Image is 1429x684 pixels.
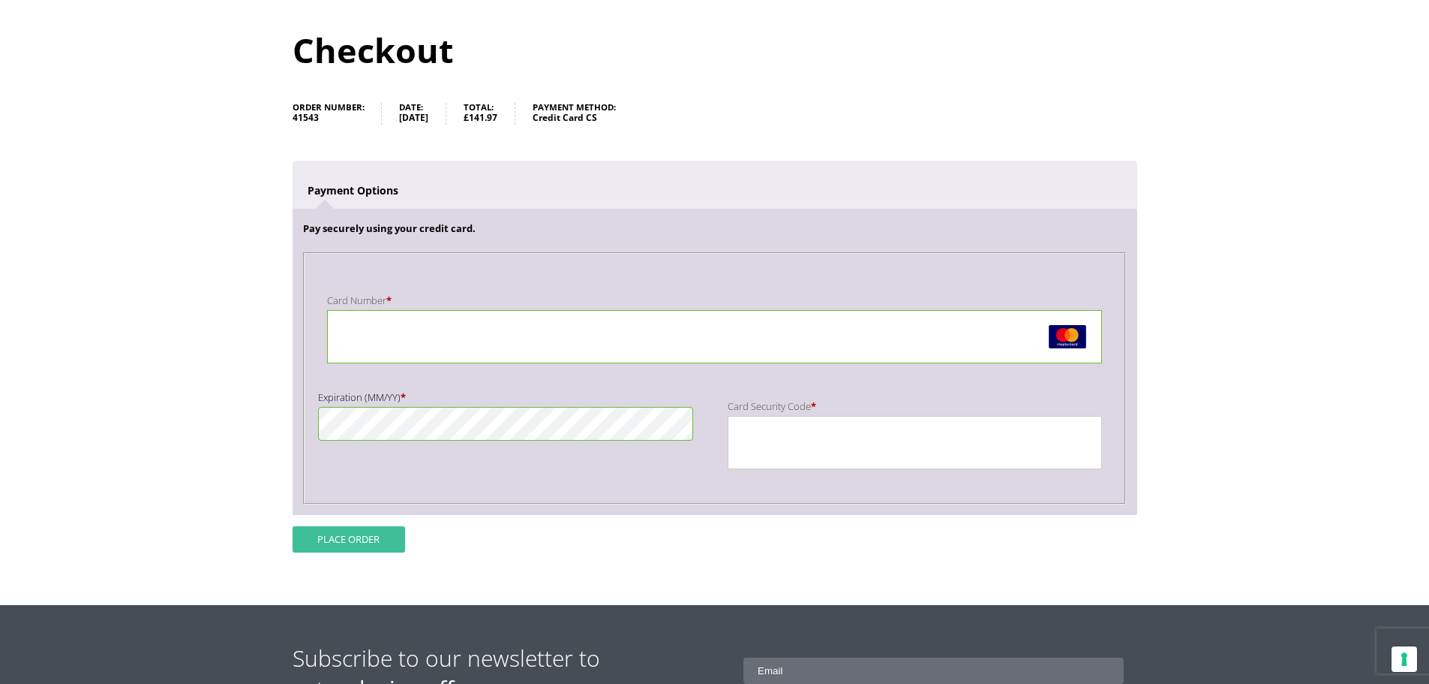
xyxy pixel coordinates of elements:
fieldset: Payment Info [303,252,1126,505]
abbr: required [811,399,816,413]
li: Payment method: [533,103,633,125]
button: Place order [293,526,405,553]
input: Email [743,658,1124,684]
span: 141.97 [464,111,497,124]
label: Card Number [327,291,1102,310]
li: Order number: [293,103,383,125]
strong: Credit Card CS [533,111,616,125]
abbr: required [386,294,392,307]
strong: 41543 [293,111,365,125]
button: Your consent preferences for tracking technologies [1391,646,1417,672]
iframe: secure payment field [735,423,1058,463]
label: Expiration (MM/YY) [318,387,692,407]
span: £ [464,111,469,124]
h1: Checkout [293,27,1137,73]
label: Card Security Code [728,396,1102,416]
li: Date: [399,103,446,125]
p: Pay securely using your credit card. [303,220,1126,237]
li: Total: [464,103,515,125]
iframe: secure payment field [335,317,1058,356]
strong: [DATE] [399,111,428,125]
